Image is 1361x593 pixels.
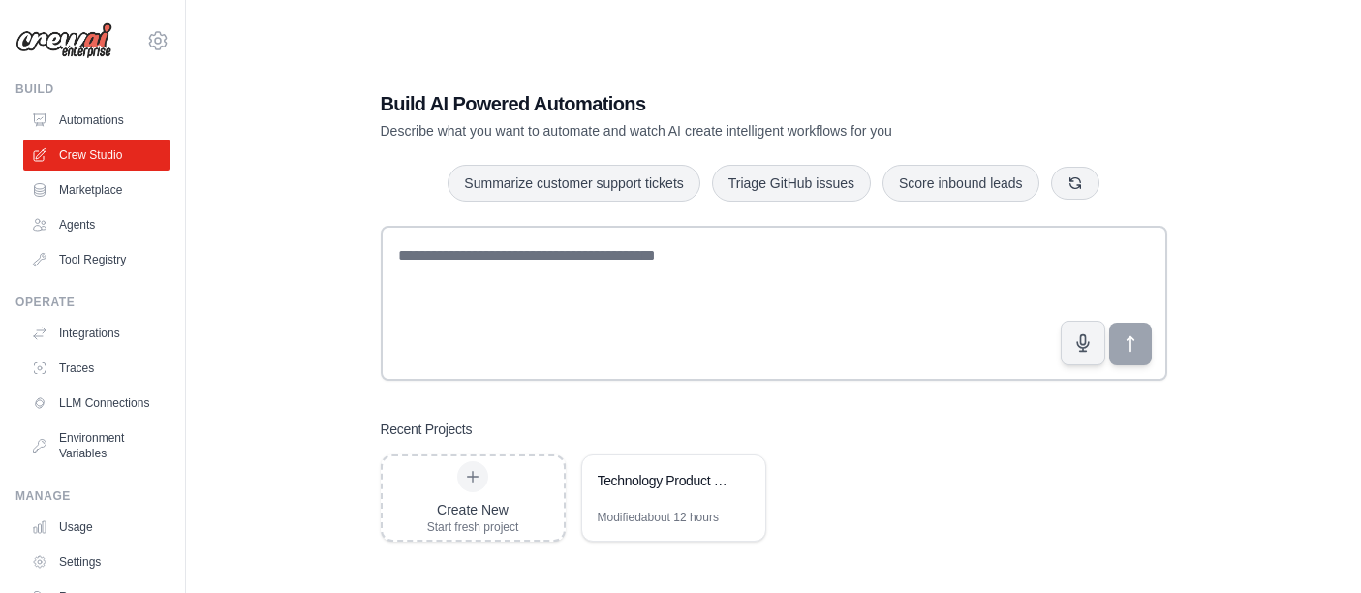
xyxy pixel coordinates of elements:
h3: Recent Projects [381,420,473,439]
a: Agents [23,209,170,240]
div: Technology Product Research & Analysis [598,471,730,490]
button: Get new suggestions [1051,167,1099,200]
button: Summarize customer support tickets [448,165,699,202]
a: Environment Variables [23,422,170,469]
a: Tool Registry [23,244,170,275]
a: Traces [23,353,170,384]
img: Logo [15,22,112,59]
div: Start fresh project [427,519,519,535]
p: Describe what you want to automate and watch AI create intelligent workflows for you [381,121,1032,140]
div: Manage [15,488,170,504]
button: Click to speak your automation idea [1061,321,1105,365]
a: LLM Connections [23,388,170,419]
div: Create New [427,500,519,519]
button: Score inbound leads [882,165,1039,202]
a: Marketplace [23,174,170,205]
div: Operate [15,295,170,310]
a: Usage [23,512,170,543]
a: Automations [23,105,170,136]
a: Settings [23,546,170,577]
button: Triage GitHub issues [712,165,871,202]
div: Modified about 12 hours [598,510,719,525]
a: Integrations [23,318,170,349]
a: Crew Studio [23,140,170,171]
div: Build [15,81,170,97]
h1: Build AI Powered Automations [381,90,1032,117]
